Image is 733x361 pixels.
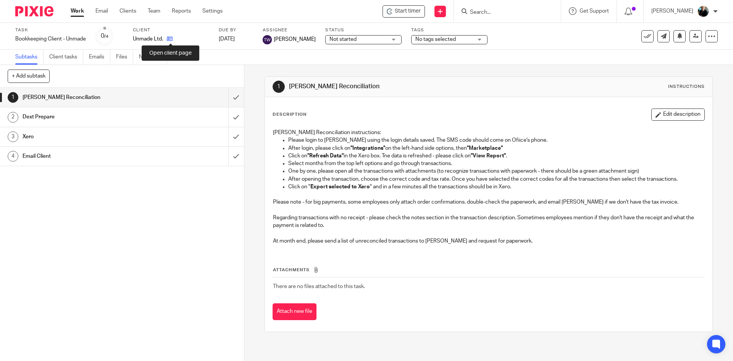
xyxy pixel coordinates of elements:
[15,6,53,16] img: Pixie
[289,83,505,91] h1: [PERSON_NAME] Reconciliation
[173,50,202,65] a: Audit logs
[697,5,709,18] img: nicky-partington.jpg
[288,152,704,160] p: Click on in the Xero box. Tne data is refreshed - please click on .
[263,35,272,44] img: svg%3E
[350,146,385,151] strong: "Integrations"
[8,70,50,83] button: + Add subtask
[310,184,370,189] strong: Export selected to Xero
[8,131,18,142] div: 3
[202,7,223,15] a: Settings
[273,237,704,245] p: At month end, please send a list of unreconciled transactions to [PERSON_NAME] and request for pa...
[139,50,167,65] a: Notes (0)
[116,50,133,65] a: Files
[383,5,425,18] div: Unmade Ltd. - Bookkeeping Client - Unmade
[411,27,488,33] label: Tags
[288,167,704,175] p: One by one, please open all the transactions with attachments (to recognize transactions with pap...
[668,84,705,90] div: Instructions
[471,153,506,159] strong: "View Report"
[104,34,108,39] small: /4
[273,214,704,230] p: Regarding transactions with no receipt - please check the notes section in the transaction descri...
[8,151,18,162] div: 4
[274,36,316,43] span: [PERSON_NAME]
[273,198,704,206] p: Please note - for big payments, some employees only attach order confirmations. double-check the ...
[329,37,357,42] span: Not started
[288,136,704,144] p: Please login to [PERSON_NAME] using the login details saved. The SMS code should come on Ofiice's...
[288,183,704,191] p: Click on " " and in a few minutes all the transactions should be in Xero.
[288,160,704,167] p: Select months from the top left options and go through transactions.
[651,7,693,15] p: [PERSON_NAME]
[219,36,235,42] span: [DATE]
[95,7,108,15] a: Email
[23,151,155,162] h1: Email Client
[288,175,704,183] p: After opening the transaction, choose the correct code and tax rate. Once you have selected the c...
[49,50,83,65] a: Client tasks
[651,108,705,121] button: Edit description
[133,35,163,43] p: Unmade Ltd.
[273,81,285,93] div: 1
[8,112,18,123] div: 2
[273,268,310,272] span: Attachments
[15,35,86,43] div: Bookkeeping Client - Unmade
[307,153,344,159] strong: "Refresh Data"
[219,27,253,33] label: Due by
[119,7,136,15] a: Clients
[288,144,704,152] p: After login, please click on on the left-hand side options, then
[273,284,365,289] span: There are no files attached to this task.
[23,111,155,123] h1: Dext Prepare
[273,303,316,321] button: Attach new file
[148,7,160,15] a: Team
[172,7,191,15] a: Reports
[467,146,503,151] strong: "Marketplace"
[101,32,108,40] div: 0
[15,27,86,33] label: Task
[469,9,538,16] input: Search
[23,92,155,103] h1: [PERSON_NAME] Reconciliation
[15,50,44,65] a: Subtasks
[133,27,209,33] label: Client
[273,129,704,136] p: [PERSON_NAME] Reconciliation instructions:
[8,92,18,103] div: 1
[580,8,609,14] span: Get Support
[273,112,307,118] p: Description
[23,131,155,142] h1: Xero
[89,50,110,65] a: Emails
[325,27,402,33] label: Status
[415,37,456,42] span: No tags selected
[263,27,316,33] label: Assignee
[71,7,84,15] a: Work
[395,7,421,15] span: Start timer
